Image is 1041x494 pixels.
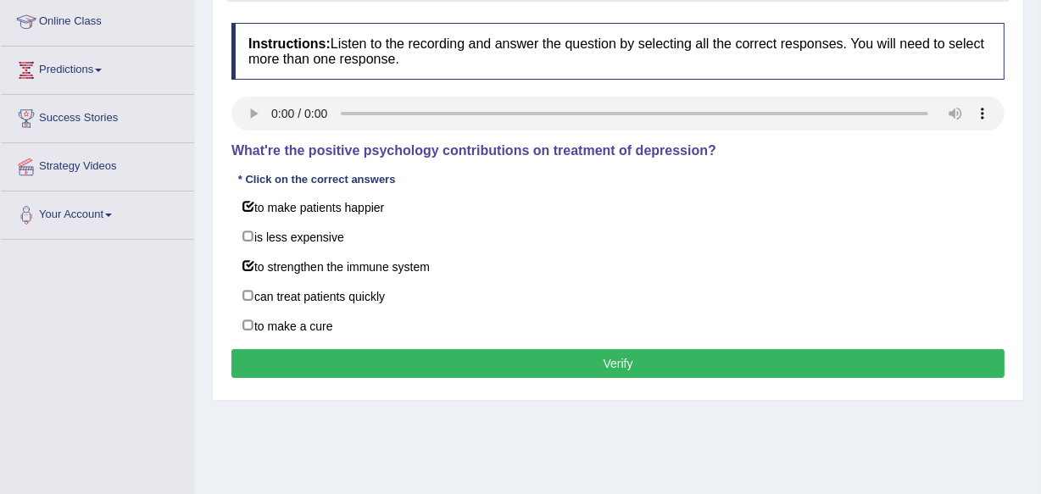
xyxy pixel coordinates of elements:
button: Verify [231,349,1005,378]
b: Instructions: [248,36,331,51]
label: to make patients happier [231,191,1005,222]
a: Your Account [1,191,194,234]
label: is less expensive [231,221,1005,252]
label: to make a cure [231,310,1005,341]
h4: Listen to the recording and answer the question by selecting all the correct responses. You will ... [231,23,1005,80]
label: can treat patients quickly [231,280,1005,311]
label: to strengthen the immune system [231,251,1005,281]
h4: What're the positive psychology contributions on treatment of depression? [231,143,1005,158]
a: Strategy Videos [1,143,194,186]
div: * Click on the correct answers [231,171,402,187]
a: Predictions [1,47,194,89]
a: Success Stories [1,95,194,137]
